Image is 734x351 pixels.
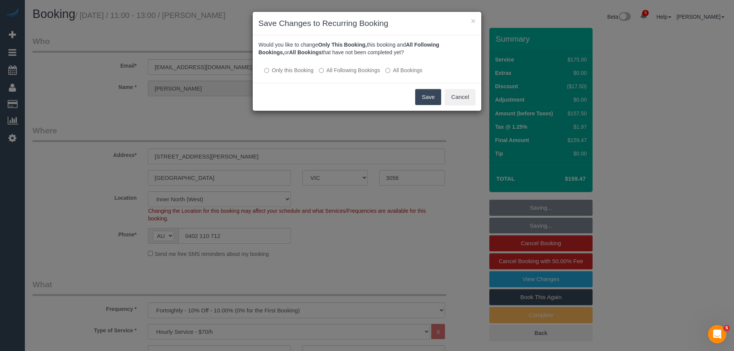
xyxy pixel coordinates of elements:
[258,41,476,56] p: Would you like to change this booking and or that have not been completed yet?
[415,89,441,105] button: Save
[264,68,269,73] input: Only this Booking
[319,66,380,74] label: This and all the bookings after it will be changed.
[385,66,422,74] label: All bookings that have not been completed yet will be changed.
[385,68,390,73] input: All Bookings
[708,325,726,343] iframe: Intercom live chat
[319,68,324,73] input: All Following Bookings
[264,66,313,74] label: All other bookings in the series will remain the same.
[258,18,476,29] h3: Save Changes to Recurring Booking
[471,17,476,25] button: ×
[289,49,322,55] b: All Bookings
[318,42,367,48] b: Only This Booking,
[724,325,730,331] span: 5
[445,89,476,105] button: Cancel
